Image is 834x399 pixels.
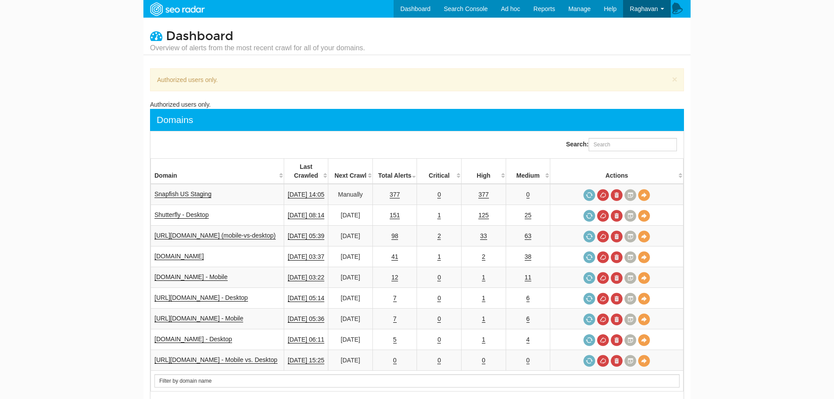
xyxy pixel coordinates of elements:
input: Search [154,374,680,388]
a: 2 [437,232,441,240]
label: Search: [566,138,677,151]
a: 0 [526,191,530,198]
a: Cancel in-progress audit [597,272,609,284]
a: Crawl History [624,251,636,263]
a: 377 [390,191,400,198]
a: [DATE] 14:05 [288,191,324,198]
iframe: Opens a widget where you can find more information [777,373,825,395]
td: [DATE] [328,309,373,329]
a: 0 [437,274,441,281]
a: View Domain Overview [638,231,650,242]
a: Request a crawl [583,231,595,242]
a: [DATE] 05:14 [288,295,324,302]
a: [DATE] 08:14 [288,212,324,219]
img: SEORadar [147,1,207,17]
a: 25 [525,212,532,219]
a: 33 [480,232,487,240]
a: Crawl History [624,313,636,325]
a: [URL][DOMAIN_NAME] - Desktop [154,294,248,302]
td: [DATE] [328,226,373,246]
i:  [150,30,162,42]
a: 98 [391,232,398,240]
th: Critical: activate to sort column descending [417,159,462,184]
a: Delete most recent audit [611,355,623,367]
a: View Domain Overview [638,293,650,305]
span: Reports [533,5,555,12]
a: [URL][DOMAIN_NAME] - Mobile [154,315,243,322]
a: Delete most recent audit [611,231,623,242]
a: Delete most recent audit [611,210,623,222]
td: [DATE] [328,246,373,267]
a: Crawl History [624,189,636,201]
a: Shutterfly - Desktop [154,211,209,219]
a: 0 [437,336,441,343]
a: 5 [393,336,397,343]
a: Crawl History [624,355,636,367]
a: 377 [478,191,488,198]
a: [DATE] 05:39 [288,232,324,240]
a: Request a crawl [583,313,595,325]
a: Delete most recent audit [611,189,623,201]
a: Request a crawl [583,210,595,222]
span: Ad hoc [501,5,520,12]
td: [DATE] [328,350,373,371]
a: Cancel in-progress audit [597,210,609,222]
a: Cancel in-progress audit [597,313,609,325]
a: Cancel in-progress audit [597,334,609,346]
th: Next Crawl: activate to sort column descending [328,159,373,184]
td: [DATE] [328,288,373,309]
a: 38 [525,253,532,261]
a: 6 [526,295,530,302]
a: Request a crawl [583,355,595,367]
a: Crawl History [624,231,636,242]
span: Search Console [444,5,488,12]
a: Crawl History [624,210,636,222]
a: View Domain Overview [638,334,650,346]
a: Delete most recent audit [611,293,623,305]
a: 6 [526,315,530,323]
span: Raghavan [630,5,658,12]
td: [DATE] [328,329,373,350]
a: Cancel in-progress audit [597,355,609,367]
a: Cancel in-progress audit [597,251,609,263]
a: [DOMAIN_NAME] - Desktop [154,336,232,343]
a: Snapfish US Staging [154,190,211,198]
a: View Domain Overview [638,272,650,284]
a: View Domain Overview [638,251,650,263]
div: Domains [157,113,193,127]
a: 1 [482,274,485,281]
a: Crawl History [624,293,636,305]
a: 63 [525,232,532,240]
a: 41 [391,253,398,261]
th: Total Alerts: activate to sort column ascending [372,159,417,184]
a: 0 [437,315,441,323]
a: Delete most recent audit [611,251,623,263]
a: Crawl History [624,272,636,284]
a: 1 [482,315,485,323]
span: Manage [568,5,591,12]
a: Request a crawl [583,293,595,305]
a: 0 [437,191,441,198]
div: Authorized users only. [150,100,684,109]
span: Request a crawl [583,189,595,201]
a: Cancel in-progress audit [597,189,609,201]
a: [DOMAIN_NAME] - Mobile [154,273,228,281]
a: 1 [437,253,441,261]
a: [DATE] 03:37 [288,253,324,261]
a: [DATE] 06:11 [288,336,324,343]
td: [DATE] [328,267,373,288]
a: 0 [437,295,441,302]
th: Last Crawled: activate to sort column descending [284,159,328,184]
a: 0 [482,357,485,364]
button: × [672,75,677,84]
a: View Domain Overview [638,355,650,367]
a: [DATE] 05:36 [288,315,324,323]
a: [URL][DOMAIN_NAME] - Mobile vs. Desktop [154,356,278,364]
div: Authorized users only. [150,68,684,91]
a: Delete most recent audit [611,334,623,346]
a: 11 [525,274,532,281]
a: 12 [391,274,398,281]
span: Help [604,5,616,12]
a: 1 [482,336,485,343]
a: 0 [526,357,530,364]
